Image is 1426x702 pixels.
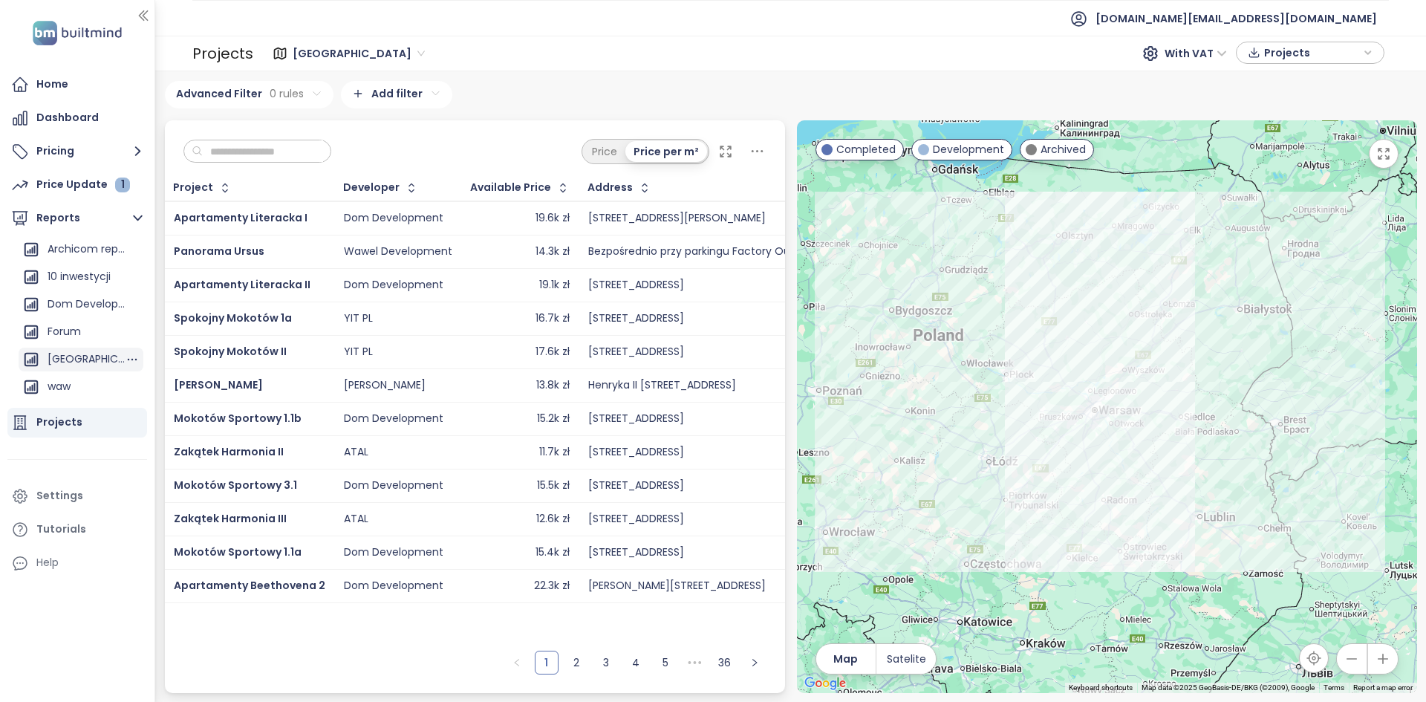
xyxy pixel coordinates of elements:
div: Forum [48,322,81,341]
button: Keyboard shortcuts [1069,683,1133,693]
a: Home [7,70,147,100]
span: 0 rules [270,85,304,102]
div: ATAL [344,513,368,526]
li: 3 [594,651,618,675]
div: 16.7k zł [535,312,570,325]
div: [STREET_ADDRESS][PERSON_NAME] [588,212,766,225]
span: right [750,658,759,667]
button: Satelite [876,644,936,674]
a: 2 [565,651,587,674]
div: Add filter [341,81,452,108]
a: Open this area in Google Maps (opens a new window) [801,674,850,693]
a: Settings [7,481,147,511]
div: Address [587,183,633,192]
a: Price Update 1 [7,170,147,200]
div: [STREET_ADDRESS] [588,546,684,559]
li: 1 [535,651,559,675]
li: 2 [564,651,588,675]
div: 10 inwestycji [19,265,143,289]
div: Dom Development [19,293,143,316]
div: [GEOGRAPHIC_DATA] [19,348,143,371]
li: Next Page [743,651,766,675]
div: [STREET_ADDRESS] [588,412,684,426]
div: Projects [36,413,82,432]
button: Reports [7,204,147,233]
a: Mokotów Sportowy 1.1a [174,545,302,559]
div: Dom Development [344,212,443,225]
div: Available Price [470,183,551,192]
div: Projects [192,39,253,68]
div: Tutorials [36,520,86,539]
div: Price [584,141,625,162]
img: logo [28,18,126,48]
div: Dom Development [344,279,443,292]
li: Previous Page [505,651,529,675]
div: button [1244,42,1376,64]
div: Home [36,75,68,94]
div: [STREET_ADDRESS] [588,312,684,325]
li: Next 5 Pages [683,651,707,675]
a: Report a map error [1353,683,1413,692]
div: [STREET_ADDRESS] [588,479,684,493]
div: [STREET_ADDRESS] [588,279,684,292]
div: Project [173,183,213,192]
span: Apartamenty Beethovena 2 [174,578,325,593]
div: Forum [19,320,143,344]
div: 12.6k zł [536,513,570,526]
button: Map [816,644,876,674]
div: 15.5k zł [537,479,570,493]
div: [PERSON_NAME] [344,379,426,392]
li: 36 [713,651,737,675]
a: 3 [595,651,617,674]
span: [PERSON_NAME] [174,377,263,392]
a: 5 [654,651,677,674]
a: Zakątek Harmonia II [174,444,284,459]
button: Pricing [7,137,147,166]
div: Henryka II [STREET_ADDRESS] [588,379,736,392]
span: Map [833,651,858,667]
a: Projects [7,408,147,438]
a: Apartamenty Literacka I [174,210,307,225]
div: Advanced Filter [165,81,333,108]
img: Google [801,674,850,693]
div: 1 [115,178,130,192]
button: left [505,651,529,675]
span: Satelite [887,651,926,667]
a: Tutorials [7,515,147,545]
span: Map data ©2025 GeoBasis-DE/BKG (©2009), Google [1142,683,1315,692]
div: [STREET_ADDRESS] [588,513,684,526]
div: Wawel Development [344,245,452,259]
div: waw [19,375,143,399]
a: 36 [714,651,736,674]
a: Apartamenty Literacka II [174,277,310,292]
div: Developer [343,183,400,192]
span: Warszawa [293,42,425,65]
span: With VAT [1165,42,1227,65]
span: Development [933,141,1004,157]
div: [STREET_ADDRESS] [588,345,684,359]
span: [DOMAIN_NAME][EMAIL_ADDRESS][DOMAIN_NAME] [1095,1,1377,36]
a: Panorama Ursus [174,244,264,259]
div: [PERSON_NAME][STREET_ADDRESS] [588,579,766,593]
div: waw [48,377,71,396]
div: [STREET_ADDRESS] [588,446,684,459]
div: Help [7,548,147,578]
a: Mokotów Sportowy 3.1 [174,478,297,493]
a: Zakątek Harmonia III [174,511,287,526]
div: 10 inwestycji [48,267,111,286]
div: Archicom report [19,238,143,261]
a: Dashboard [7,103,147,133]
div: 22.3k zł [534,579,570,593]
span: Completed [836,141,896,157]
div: 19.6k zł [535,212,570,225]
